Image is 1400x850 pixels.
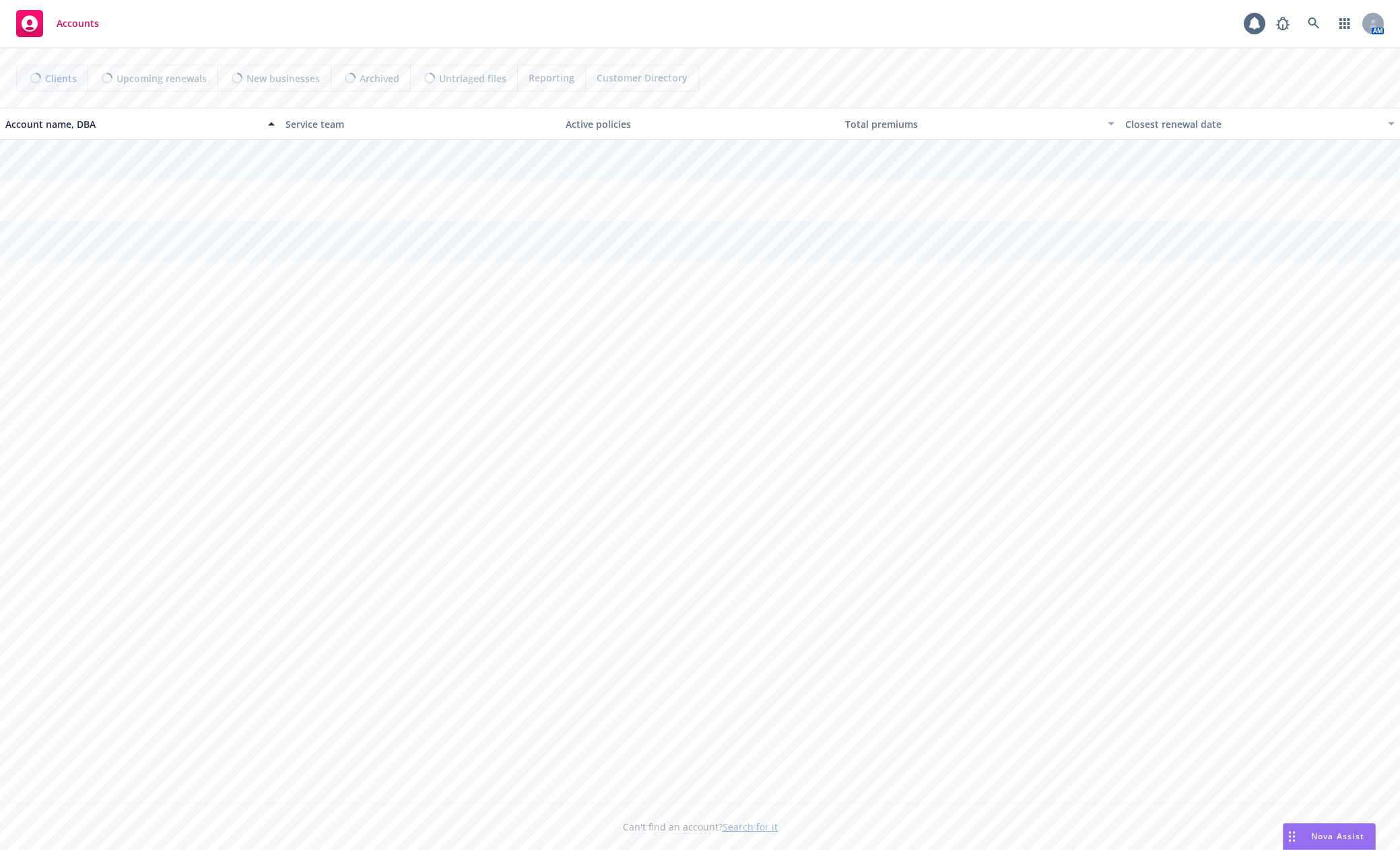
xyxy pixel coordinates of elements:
[1300,10,1327,37] a: Search
[116,71,207,85] span: Upcoming renewals
[560,108,840,140] button: Active policies
[280,108,560,140] button: Service team
[1284,824,1300,849] div: Drag to move
[45,71,77,85] span: Clients
[1269,10,1296,37] a: Report a Bug
[1120,108,1400,140] button: Closest renewal date
[840,108,1120,140] button: Total premiums
[1331,10,1358,37] a: Switch app
[597,71,688,85] span: Customer Directory
[5,117,260,131] div: Account name, DBA
[845,117,1100,131] div: Total premiums
[723,820,778,833] a: Search for it
[566,117,835,131] div: Active policies
[439,71,506,85] span: Untriaged files
[529,71,574,85] span: Reporting
[1125,117,1380,131] div: Closest renewal date
[1311,830,1364,842] span: Nova Assist
[1283,823,1376,850] button: Nova Assist
[286,117,555,131] div: Service team
[11,5,104,42] a: Accounts
[360,71,399,85] span: Archived
[246,71,320,85] span: New businesses
[57,18,99,29] span: Accounts
[623,820,778,834] span: Can't find an account?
